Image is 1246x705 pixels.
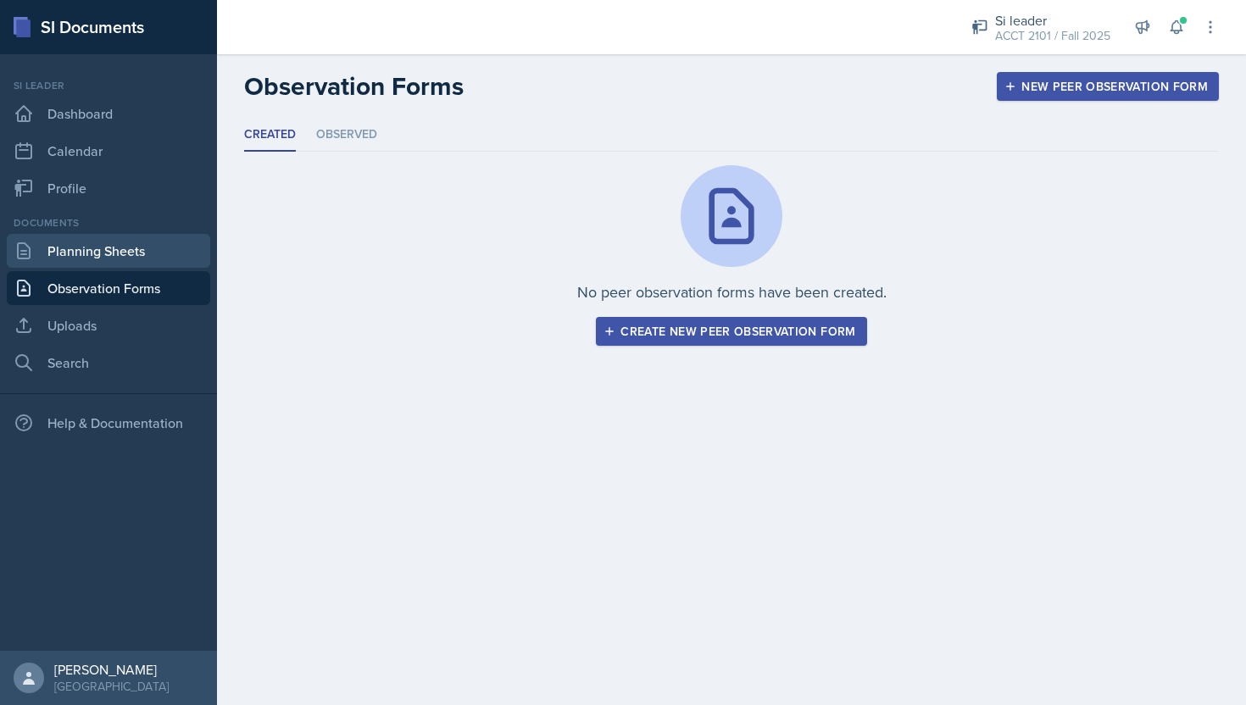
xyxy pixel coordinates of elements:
div: New Peer Observation Form [1008,80,1208,93]
div: Documents [7,215,210,230]
a: Observation Forms [7,271,210,305]
div: [GEOGRAPHIC_DATA] [54,678,169,695]
div: ACCT 2101 / Fall 2025 [995,27,1110,45]
a: Dashboard [7,97,210,130]
p: No peer observation forms have been created. [577,280,887,303]
h2: Observation Forms [244,71,464,102]
a: Profile [7,171,210,205]
a: Planning Sheets [7,234,210,268]
div: Create new peer observation form [607,325,855,338]
button: Create new peer observation form [596,317,866,346]
div: Si leader [995,10,1110,31]
a: Search [7,346,210,380]
div: [PERSON_NAME] [54,661,169,678]
a: Uploads [7,308,210,342]
li: Created [244,119,296,152]
div: Help & Documentation [7,406,210,440]
li: Observed [316,119,377,152]
div: Si leader [7,78,210,93]
a: Calendar [7,134,210,168]
button: New Peer Observation Form [997,72,1219,101]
